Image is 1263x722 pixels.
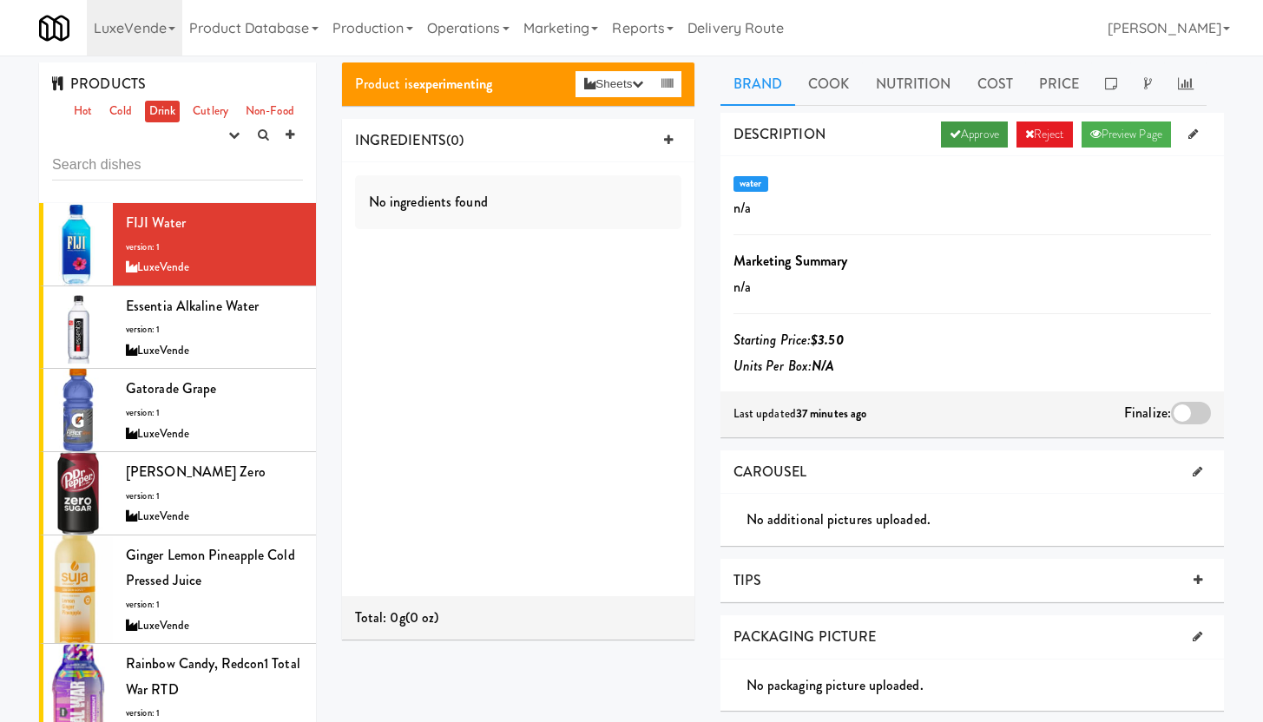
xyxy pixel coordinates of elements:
[1016,121,1073,148] a: Reject
[126,296,259,316] span: Essentia Alkaline Water
[126,323,160,336] span: version: 1
[126,506,303,528] div: LuxeVende
[733,405,867,422] span: Last updated
[126,340,303,362] div: LuxeVende
[355,175,681,229] div: No ingredients found
[1082,121,1171,148] a: Preview Page
[126,240,160,253] span: version: 1
[733,330,844,350] i: Starting Price:
[126,706,160,719] span: version: 1
[355,74,492,94] span: Product is
[39,13,69,43] img: Micromart
[811,330,844,350] b: $3.50
[126,615,303,637] div: LuxeVende
[812,356,834,376] b: N/A
[39,203,316,286] li: FIJI Waterversion: 1LuxeVende
[446,130,464,150] span: (0)
[733,251,848,271] b: Marketing Summary
[126,257,303,279] div: LuxeVende
[126,406,160,419] span: version: 1
[126,598,160,611] span: version: 1
[39,286,316,370] li: Essentia Alkaline Waterversion: 1LuxeVende
[405,607,439,627] span: (0 oz)
[733,195,1211,221] p: n/a
[576,71,652,97] button: Sheets
[733,627,877,647] span: PACKAGING PICTURE
[747,673,1224,699] div: No packaging picture uploaded.
[241,101,299,122] a: Non-Food
[188,101,233,122] a: Cutlery
[355,607,405,627] span: Total: 0g
[105,101,135,122] a: Cold
[126,378,216,398] span: Gatorade Grape
[733,124,826,144] span: DESCRIPTION
[796,405,866,422] b: 37 minutes ago
[733,356,835,376] i: Units Per Box:
[39,535,316,644] li: Ginger Lemon Pineapple Cold Pressed Juiceversion: 1LuxeVende
[126,462,266,482] span: [PERSON_NAME] Zero
[795,62,862,106] a: Cook
[720,62,796,106] a: Brand
[52,74,146,94] span: PRODUCTS
[145,101,181,122] a: Drink
[964,62,1026,106] a: Cost
[1124,403,1171,423] span: Finalize:
[941,121,1008,148] a: Approve
[69,101,96,122] a: Hot
[863,62,964,106] a: Nutrition
[126,653,300,699] span: Rainbow Candy, Redcon1 Total War RTD
[733,570,761,590] span: TIPS
[733,462,807,482] span: CAROUSEL
[39,369,316,452] li: Gatorade Grapeversion: 1LuxeVende
[1026,62,1093,106] a: Price
[52,148,303,180] input: Search dishes
[733,176,768,192] span: water
[126,213,186,233] span: FIJI Water
[126,489,160,502] span: version: 1
[733,274,1211,300] p: n/a
[413,74,492,94] b: experimenting
[126,423,303,445] div: LuxeVende
[355,130,446,150] span: INGREDIENTS
[39,452,316,535] li: [PERSON_NAME] Zeroversion: 1LuxeVende
[126,545,295,591] span: Ginger Lemon Pineapple Cold Pressed Juice
[747,507,1224,533] div: No additional pictures uploaded.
